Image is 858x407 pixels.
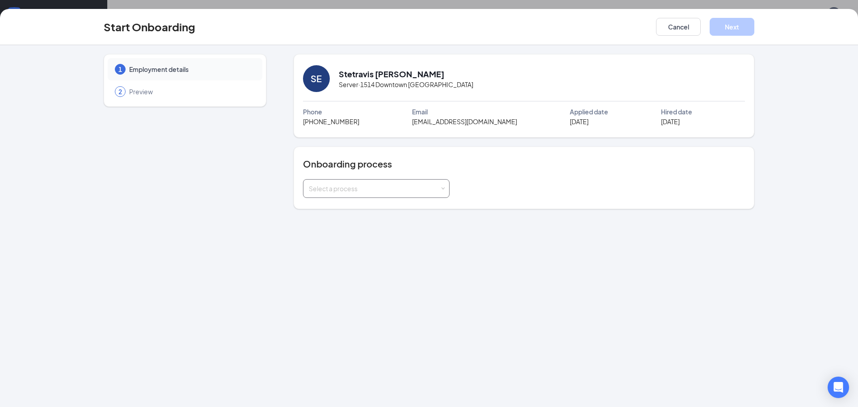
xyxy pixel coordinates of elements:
h3: Start Onboarding [104,19,195,34]
span: Preview [129,87,253,96]
span: [PHONE_NUMBER] [303,117,359,126]
div: SE [311,72,322,85]
span: 2 [118,87,122,96]
button: Next [710,18,754,36]
span: Applied date [570,107,608,117]
span: Phone [303,107,322,117]
span: Employment details [129,65,253,74]
div: Select a process [309,184,440,193]
span: Hired date [661,107,692,117]
h4: Onboarding process [303,158,745,170]
span: 1 [118,65,122,74]
button: Cancel [656,18,701,36]
span: [EMAIL_ADDRESS][DOMAIN_NAME] [412,117,517,126]
span: Server · 1514 Downtown [GEOGRAPHIC_DATA] [339,80,473,89]
span: [DATE] [570,117,589,126]
span: [DATE] [661,117,680,126]
div: Open Intercom Messenger [828,377,849,398]
span: Email [412,107,428,117]
h2: Stetravis [PERSON_NAME] [339,68,444,80]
